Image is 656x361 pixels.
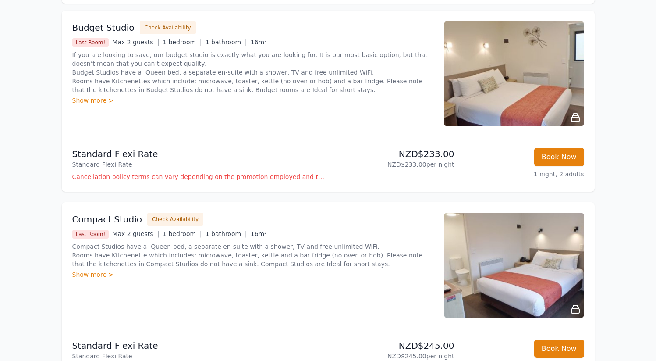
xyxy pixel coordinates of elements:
[112,39,159,46] span: Max 2 guests |
[206,39,247,46] span: 1 bathroom |
[72,230,109,239] span: Last Room!
[332,340,454,352] p: NZD$245.00
[461,170,584,179] p: 1 night, 2 adults
[72,38,109,47] span: Last Room!
[251,230,267,237] span: 16m²
[72,352,325,361] p: Standard Flexi Rate
[163,39,202,46] span: 1 bedroom |
[72,148,325,160] p: Standard Flexi Rate
[72,213,142,225] h3: Compact Studio
[163,230,202,237] span: 1 bedroom |
[332,160,454,169] p: NZD$233.00 per night
[72,242,433,268] p: Compact Studios have a Queen bed, a separate en-suite with a shower, TV and free unlimited WiFi. ...
[72,96,433,105] div: Show more >
[147,213,203,226] button: Check Availability
[140,21,196,34] button: Check Availability
[72,160,325,169] p: Standard Flexi Rate
[534,148,584,166] button: Book Now
[72,50,433,94] p: If you are looking to save, our budget studio is exactly what you are looking for. It is our most...
[72,21,135,34] h3: Budget Studio
[534,340,584,358] button: Book Now
[112,230,159,237] span: Max 2 guests |
[206,230,247,237] span: 1 bathroom |
[332,352,454,361] p: NZD$245.00 per night
[72,270,433,279] div: Show more >
[251,39,267,46] span: 16m²
[72,172,325,181] p: Cancellation policy terms can vary depending on the promotion employed and the time of stay of th...
[332,148,454,160] p: NZD$233.00
[72,340,325,352] p: Standard Flexi Rate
